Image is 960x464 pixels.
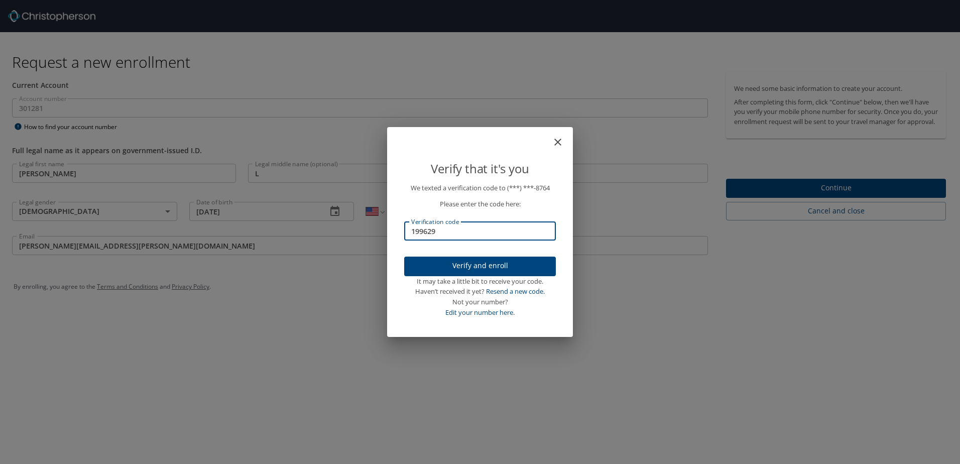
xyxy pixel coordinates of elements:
div: Not your number? [404,297,556,307]
p: Verify that it's you [404,159,556,178]
button: Verify and enroll [404,257,556,276]
button: close [557,131,569,143]
p: We texted a verification code to (***) ***- 8764 [404,183,556,193]
p: Please enter the code here: [404,199,556,209]
div: It may take a little bit to receive your code. [404,276,556,287]
a: Resend a new code. [486,287,545,296]
div: Haven’t received it yet? [404,286,556,297]
span: Verify and enroll [412,260,548,272]
a: Edit your number here. [445,308,515,317]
